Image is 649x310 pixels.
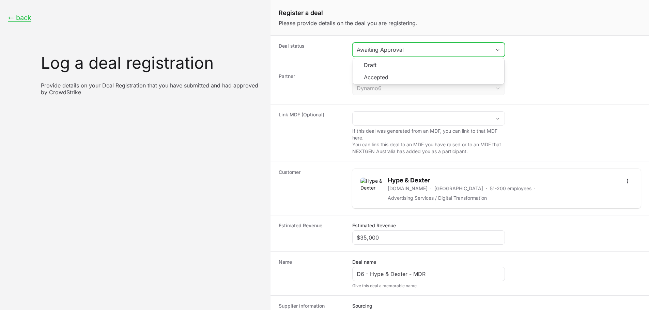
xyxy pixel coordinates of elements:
[352,303,372,309] legend: Sourcing
[279,169,344,208] dt: Customer
[352,128,505,155] p: If this deal was generated from an MDF, you can link to that MDF here. You can link this deal to ...
[430,185,432,192] span: ·
[388,195,487,201] p: Advertising Services / Digital Transformation
[491,81,505,95] div: Open
[360,178,382,199] img: Hype & Dexter
[279,222,344,245] dt: Estimated Revenue
[279,73,344,97] dt: Partner
[279,19,641,27] p: Please provide details on the deal you are registering.
[434,185,483,192] p: [GEOGRAPHIC_DATA]
[279,259,344,289] dt: Name
[388,185,428,192] a: [DOMAIN_NAME]
[8,14,31,22] button: ← back
[352,222,396,229] label: Estimated Revenue
[279,8,641,18] h1: Register a deal
[352,259,376,265] label: Deal name
[388,176,617,185] h2: Hype & Dexter
[486,185,487,192] span: ·
[279,111,344,155] dt: Link MDF (Optional)
[357,46,491,54] div: Awaiting Approval
[41,82,262,96] p: Provide details on your Deal Registration that you have submitted and had approved by CrowdStrike
[353,43,505,56] button: Awaiting Approval
[352,283,505,289] div: Give this deal a memorable name
[622,176,633,186] button: Open options
[279,43,344,59] dt: Deal status
[41,55,262,71] h1: Log a deal registration
[490,185,531,192] p: 51-200 employees
[491,112,505,125] div: Open
[534,185,536,192] span: ·
[357,233,500,242] input: $
[352,73,505,80] label: Select the partner this deal is for:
